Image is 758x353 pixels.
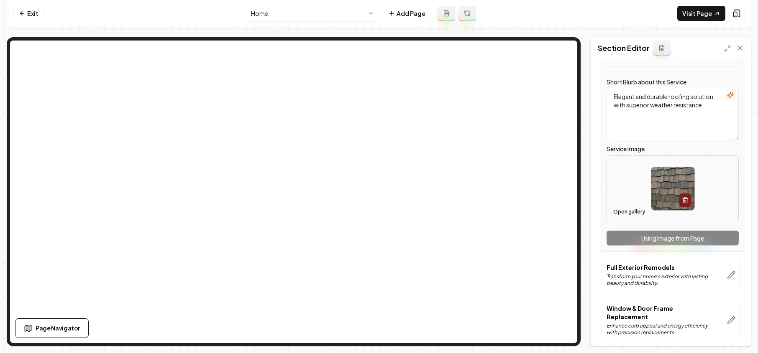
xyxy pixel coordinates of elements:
[677,6,725,21] a: Visit Page
[653,41,671,56] button: Add admin section prompt
[36,324,80,333] span: Page Navigator
[610,205,648,218] button: Open gallery
[458,6,476,21] button: Regenerate page
[607,323,713,336] p: Enhance curb appeal and energy efficiency with precision replacements.
[15,318,89,338] button: Page Navigator
[607,263,713,272] p: Full Exterior Remodels
[607,144,739,154] label: Service Image
[651,167,694,210] img: image
[607,304,713,321] p: Window & Door Frame Replacement
[607,78,686,86] label: Short Blurb about this Service
[13,6,44,21] a: Exit
[598,42,650,54] h2: Section Editor
[383,6,431,21] button: Add Page
[438,6,455,21] button: Add admin page prompt
[607,273,713,287] p: Transform your home's exterior with lasting beauty and durability.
